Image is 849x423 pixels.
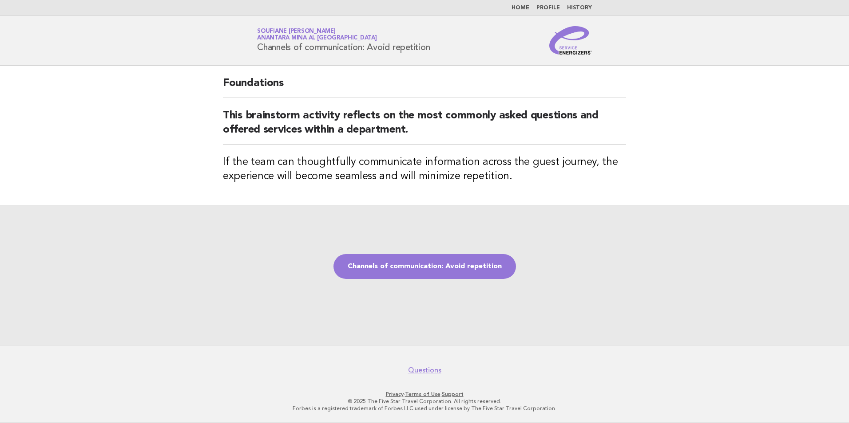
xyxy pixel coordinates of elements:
a: Profile [536,5,560,11]
a: Soufiane [PERSON_NAME]Anantara Mina al [GEOGRAPHIC_DATA] [257,28,377,41]
h2: Foundations [223,76,626,98]
h1: Channels of communication: Avoid repetition [257,29,430,52]
a: Home [512,5,529,11]
h3: If the team can thoughtfully communicate information across the guest journey, the experience wil... [223,155,626,184]
p: Forbes is a registered trademark of Forbes LLC used under license by The Five Star Travel Corpora... [153,405,696,412]
a: Channels of communication: Avoid repetition [333,254,516,279]
a: Questions [408,366,441,375]
span: Anantara Mina al [GEOGRAPHIC_DATA] [257,35,377,41]
a: History [567,5,592,11]
img: Service Energizers [549,26,592,55]
h2: This brainstorm activity reflects on the most commonly asked questions and offered services withi... [223,109,626,145]
a: Terms of Use [405,391,440,397]
a: Support [442,391,464,397]
p: · · [153,391,696,398]
a: Privacy [386,391,404,397]
p: © 2025 The Five Star Travel Corporation. All rights reserved. [153,398,696,405]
